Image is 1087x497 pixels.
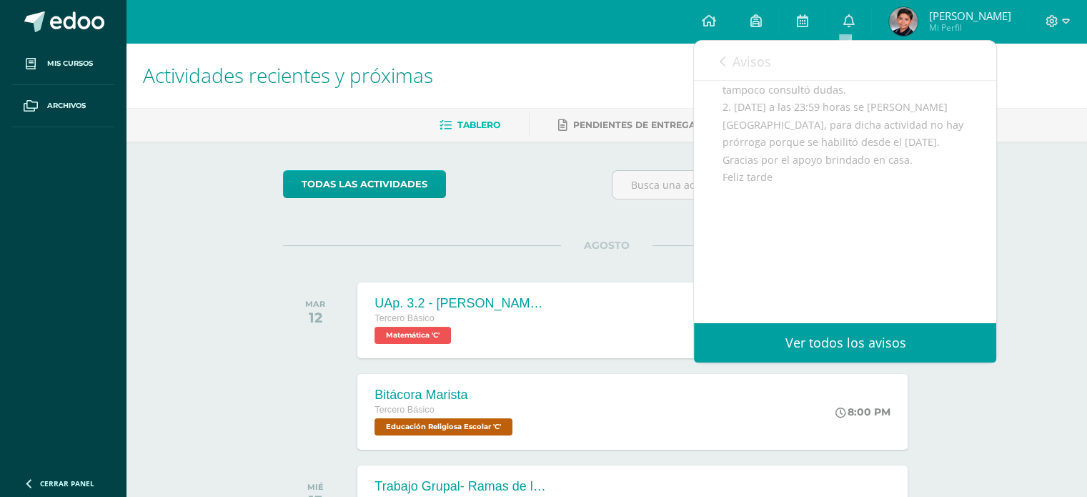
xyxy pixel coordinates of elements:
[694,323,996,363] a: Ver todos los avisos
[573,119,695,130] span: Pendientes de entrega
[612,171,929,199] input: Busca una actividad próxima aquí...
[558,114,695,137] a: Pendientes de entrega
[374,479,546,494] div: Trabajo Grupal- Ramas de la sociedad de [PERSON_NAME] en la actualidad
[47,58,93,69] span: Mis cursos
[928,9,1011,23] span: [PERSON_NAME]
[283,170,446,198] a: todas las Actividades
[561,239,652,252] span: AGOSTO
[143,61,433,89] span: Actividades recientes y próximas
[440,114,500,137] a: Tablero
[11,43,114,85] a: Mis cursos
[40,478,94,488] span: Cerrar panel
[374,418,512,436] span: Educación Religiosa Escolar 'C'
[305,309,325,326] div: 12
[732,53,770,70] span: Avisos
[305,299,325,309] div: MAR
[374,313,434,323] span: Tercero Básico
[374,405,434,415] span: Tercero Básico
[928,21,1011,34] span: Mi Perfil
[11,85,114,127] a: Archivos
[307,482,324,492] div: MIÉ
[47,100,86,112] span: Archivos
[835,405,890,418] div: 8:00 PM
[457,119,500,130] span: Tablero
[374,327,451,344] span: Matemática 'C'
[374,296,546,311] div: UAp. 3.2 - [PERSON_NAME][GEOGRAPHIC_DATA]
[374,388,516,403] div: Bitácora Marista
[889,7,918,36] img: 065004b2ddcd19ac3d703abcbadfc131.png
